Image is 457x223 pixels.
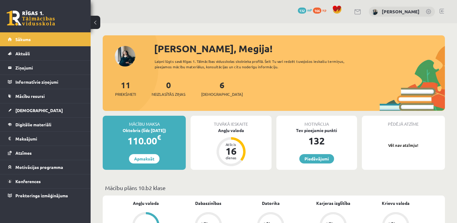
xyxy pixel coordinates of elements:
a: Sākums [8,32,83,46]
span: [DEMOGRAPHIC_DATA] [15,108,63,113]
a: Mācību resursi [8,89,83,103]
a: Maksājumi [8,132,83,146]
a: Proktoringa izmēģinājums [8,189,83,202]
a: Atzīmes [8,146,83,160]
a: Piedāvājumi [299,154,334,163]
span: € [157,133,161,142]
div: Laipni lūgts savā Rīgas 1. Tālmācības vidusskolas skolnieka profilā. Šeit Tu vari redzēt tuvojošo... [155,59,360,69]
span: 132 [298,8,306,14]
span: mP [307,8,312,12]
div: Atlicis [222,143,240,146]
a: 166 xp [313,8,329,12]
legend: Maksājumi [15,132,83,146]
div: Tev pieejamie punkti [276,127,357,134]
div: 132 [276,134,357,148]
div: 110.00 [103,134,186,148]
a: Karjeras izglītība [316,200,350,206]
span: 166 [313,8,321,14]
a: Ziņojumi [8,61,83,75]
a: Motivācijas programma [8,160,83,174]
legend: Ziņojumi [15,61,83,75]
a: [DEMOGRAPHIC_DATA] [8,103,83,117]
span: Priekšmeti [115,91,136,97]
div: 16 [222,146,240,156]
div: Oktobris (līdz [DATE]) [103,127,186,134]
p: Vēl nav atzīmju! [365,142,442,148]
a: Datorika [262,200,280,206]
span: Atzīmes [15,150,32,156]
a: Krievu valoda [382,200,410,206]
div: Motivācija [276,116,357,127]
div: Tuvākā ieskaite [191,116,271,127]
a: 11Priekšmeti [115,79,136,97]
span: Digitālie materiāli [15,122,51,127]
a: 132 mP [298,8,312,12]
img: Megija Simsone [372,9,378,15]
span: Konferences [15,179,41,184]
div: [PERSON_NAME], Megija! [154,41,445,56]
span: [DEMOGRAPHIC_DATA] [201,91,243,97]
div: dienas [222,156,240,160]
a: Konferences [8,174,83,188]
div: Pēdējā atzīme [362,116,445,127]
span: Motivācijas programma [15,164,63,170]
div: Mācību maksa [103,116,186,127]
a: Rīgas 1. Tālmācības vidusskola [7,11,55,26]
span: Neizlasītās ziņas [152,91,185,97]
span: Aktuāli [15,51,30,56]
legend: Informatīvie ziņojumi [15,75,83,89]
a: [PERSON_NAME] [382,8,420,15]
div: Angļu valoda [191,127,271,134]
a: Apmaksāt [129,154,159,163]
p: Mācību plāns 10.b2 klase [105,184,443,192]
a: Informatīvie ziņojumi [8,75,83,89]
a: Angļu valoda [133,200,159,206]
span: Mācību resursi [15,93,45,99]
a: 0Neizlasītās ziņas [152,79,185,97]
a: Digitālie materiāli [8,118,83,131]
span: Proktoringa izmēģinājums [15,193,68,198]
a: Dabaszinības [195,200,221,206]
a: Aktuāli [8,47,83,60]
span: Sākums [15,37,31,42]
a: Angļu valoda Atlicis 16 dienas [191,127,271,167]
a: 6[DEMOGRAPHIC_DATA] [201,79,243,97]
span: xp [322,8,326,12]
